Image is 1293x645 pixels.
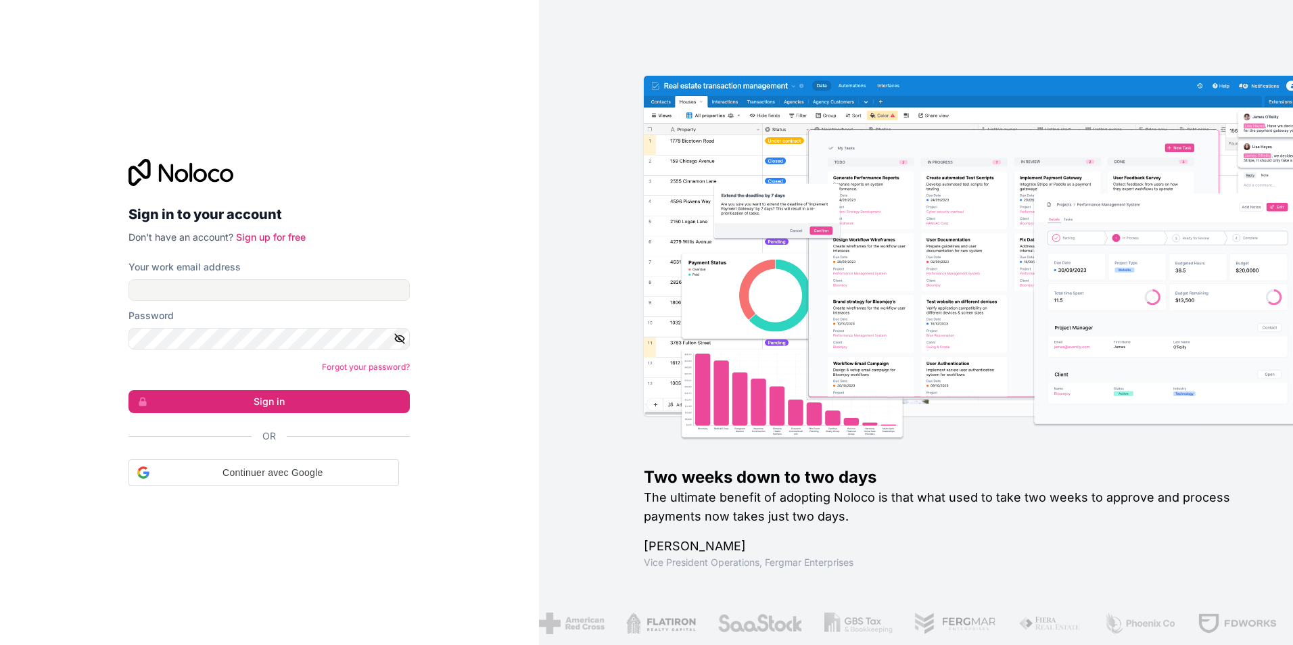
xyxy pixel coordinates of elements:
[1103,613,1176,634] img: /assets/phoenix-BREaitsQ.png
[128,309,174,322] label: Password
[824,613,893,634] img: /assets/gbstax-C-GtDUiK.png
[128,231,233,243] span: Don't have an account?
[644,467,1250,488] h1: Two weeks down to two days
[128,279,410,301] input: Email address
[914,613,997,634] img: /assets/fergmar-CudnrXN5.png
[626,613,696,634] img: /assets/flatiron-C8eUkumj.png
[236,231,306,243] a: Sign up for free
[538,613,604,634] img: /assets/american-red-cross-BAupjrZR.png
[718,613,803,634] img: /assets/saastock-C6Zbiodz.png
[262,429,276,443] span: Or
[128,459,399,486] div: Continuer avec Google
[128,328,410,350] input: Password
[155,466,390,480] span: Continuer avec Google
[1198,613,1277,634] img: /assets/fdworks-Bi04fVtw.png
[644,488,1250,526] h2: The ultimate benefit of adopting Noloco is that what used to take two weeks to approve and proces...
[128,390,410,413] button: Sign in
[644,537,1250,556] h1: [PERSON_NAME]
[1018,613,1082,634] img: /assets/fiera-fwj2N5v4.png
[128,260,241,274] label: Your work email address
[644,556,1250,569] h1: Vice President Operations , Fergmar Enterprises
[322,362,410,372] a: Forgot your password?
[128,202,410,226] h2: Sign in to your account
